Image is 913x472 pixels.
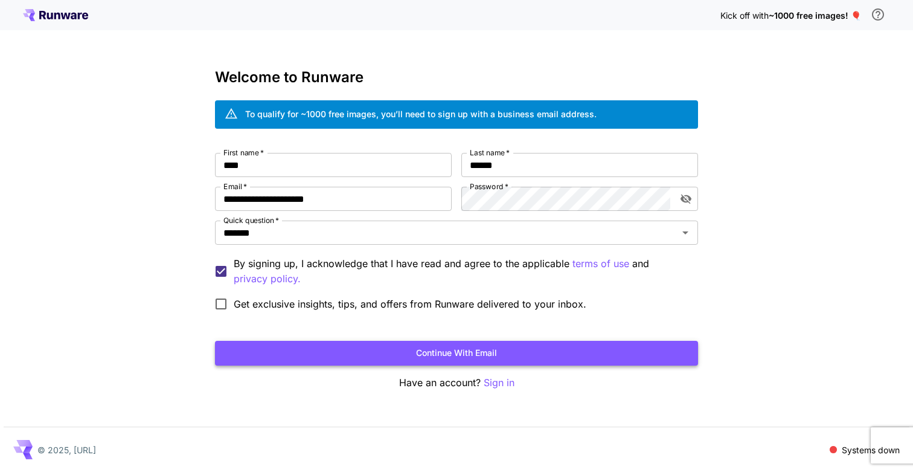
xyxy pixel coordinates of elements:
[470,181,508,192] label: Password
[866,2,890,27] button: In order to qualify for free credit, you need to sign up with a business email address and click ...
[215,341,698,366] button: Continue with email
[234,271,301,286] button: By signing up, I acknowledge that I have read and agree to the applicable terms of use and
[234,271,301,286] p: privacy policy.
[37,444,96,456] p: © 2025, [URL]
[223,147,264,158] label: First name
[234,297,586,311] span: Get exclusive insights, tips, and offers from Runware delivered to your inbox.
[572,256,629,271] button: By signing up, I acknowledge that I have read and agree to the applicable and privacy policy.
[720,10,769,21] span: Kick off with
[245,108,597,120] div: To qualify for ~1000 free images, you’ll need to sign up with a business email address.
[470,147,510,158] label: Last name
[234,256,688,286] p: By signing up, I acknowledge that I have read and agree to the applicable and
[215,69,698,86] h3: Welcome to Runware
[675,188,697,210] button: toggle password visibility
[223,215,279,225] label: Quick question
[842,444,900,456] p: Systems down
[677,224,694,241] button: Open
[572,256,629,271] p: terms of use
[223,181,247,192] label: Email
[769,10,861,21] span: ~1000 free images! 🎈
[215,375,698,390] p: Have an account?
[484,375,514,390] button: Sign in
